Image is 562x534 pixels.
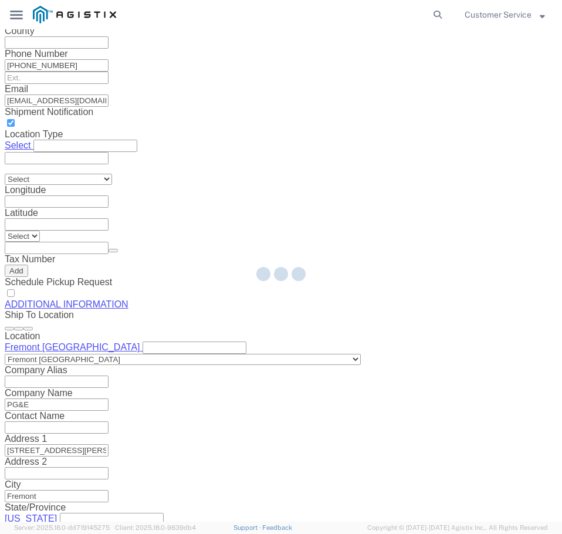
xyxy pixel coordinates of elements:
a: Feedback [262,524,292,531]
span: Copyright © [DATE]-[DATE] Agistix Inc., All Rights Reserved [367,523,548,533]
img: logo [33,6,116,23]
span: Server: 2025.18.0-dd719145275 [14,524,110,531]
button: Customer Service [464,8,546,22]
a: Support [233,524,263,531]
span: Client: 2025.18.0-9839db4 [115,524,196,531]
span: Customer Service [465,8,531,21]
